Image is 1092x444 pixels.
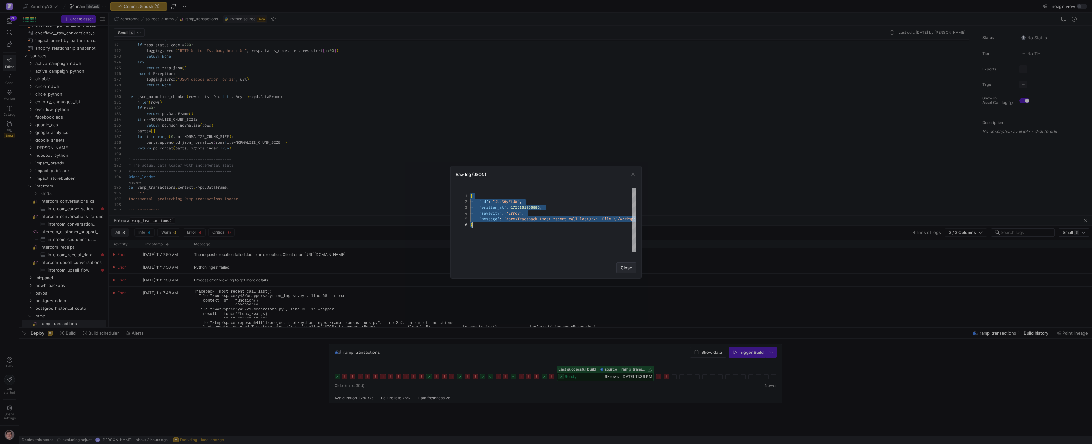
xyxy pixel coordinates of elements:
div: 6 [456,222,467,228]
span: "JUz30yFfUW" [493,199,520,204]
div: 5 [456,216,467,222]
span: "written_at" [479,205,506,210]
span: } [470,222,473,227]
span: , [522,211,524,216]
h3: Raw log (JSON) [456,172,486,177]
span: 1755181068886 [511,205,540,210]
span: { [470,193,473,199]
span: , [520,199,522,204]
span: "Error" [506,211,522,216]
span: Close [621,265,632,270]
span: : [502,211,504,216]
span: "severity" [479,211,502,216]
span: : [499,216,502,222]
div: 1 [456,193,467,199]
div: 2 [456,199,467,205]
div: 4 [456,210,467,216]
span: , [540,205,542,210]
span: "<pre>Traceback (most recent call last):\n File \ [504,216,616,222]
button: Close [616,262,636,273]
span: "message" [479,216,499,222]
div: 3 [456,205,467,210]
span: "id" [479,199,488,204]
span: : [488,199,491,204]
span: "/workspace/y42/wrappers/python_ingest.py\", line [616,216,725,222]
span: : [506,205,508,210]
